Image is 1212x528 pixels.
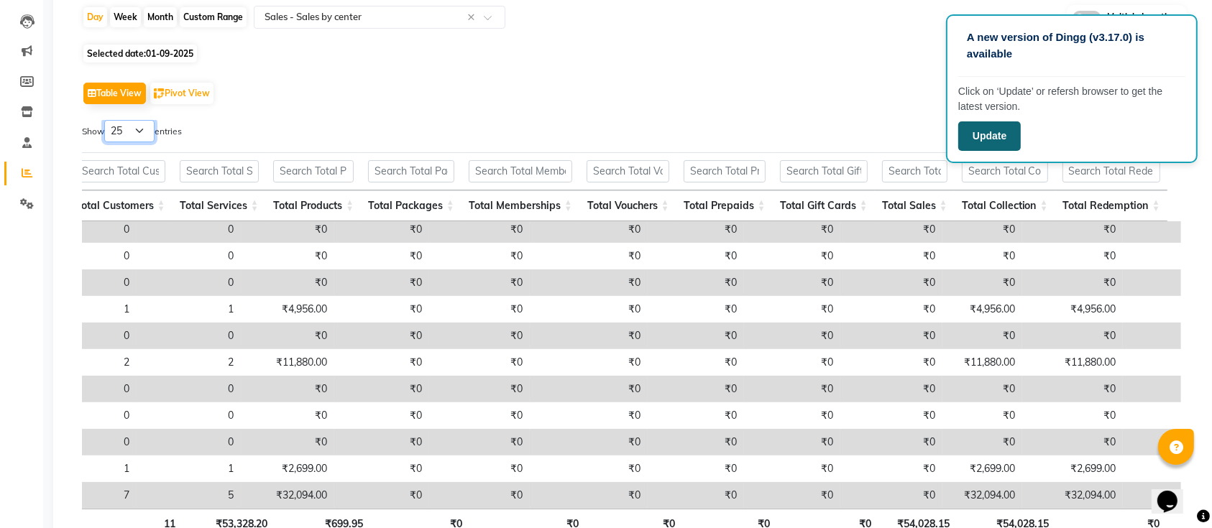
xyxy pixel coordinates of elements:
[137,455,241,482] td: 1
[648,269,744,296] td: ₹0
[137,296,241,323] td: 1
[63,296,137,323] td: 1
[744,402,840,429] td: ₹0
[266,190,361,221] th: Total Products: activate to sort column ascending
[530,455,648,482] td: ₹0
[83,45,197,62] span: Selected date:
[334,402,429,429] td: ₹0
[882,160,947,182] input: Search Total Sales
[429,402,530,429] td: ₹0
[75,160,165,182] input: Search Total Customers
[967,29,1177,62] p: A new version of Dingg (v3.17.0) is available
[137,243,241,269] td: 0
[744,216,840,243] td: ₹0
[1152,471,1198,514] iframe: chat widget
[840,216,942,243] td: ₹0
[429,216,530,243] td: ₹0
[648,429,744,455] td: ₹0
[63,269,137,296] td: 0
[648,349,744,376] td: ₹0
[530,296,648,323] td: ₹0
[82,120,182,142] label: Show entries
[875,190,955,221] th: Total Sales: activate to sort column ascending
[744,269,840,296] td: ₹0
[530,269,648,296] td: ₹0
[942,402,1022,429] td: ₹0
[1022,455,1123,482] td: ₹2,699.00
[840,296,942,323] td: ₹0
[429,455,530,482] td: ₹0
[241,482,334,509] td: ₹32,094.00
[241,216,334,243] td: ₹0
[429,429,530,455] td: ₹0
[334,269,429,296] td: ₹0
[429,323,530,349] td: ₹0
[334,243,429,269] td: ₹0
[173,190,266,221] th: Total Services: activate to sort column ascending
[780,160,868,182] input: Search Total Gift Cards
[361,190,462,221] th: Total Packages: activate to sort column ascending
[241,429,334,455] td: ₹0
[1055,190,1167,221] th: Total Redemption: activate to sort column ascending
[273,160,354,182] input: Search Total Products
[137,216,241,243] td: 0
[137,269,241,296] td: 0
[530,323,648,349] td: ₹0
[1022,269,1123,296] td: ₹0
[648,296,744,323] td: ₹0
[1062,160,1160,182] input: Search Total Redemption
[942,455,1022,482] td: ₹2,699.00
[744,323,840,349] td: ₹0
[1107,11,1181,25] span: Multiple Locations
[840,376,942,402] td: ₹0
[942,429,1022,455] td: ₹0
[63,402,137,429] td: 0
[744,376,840,402] td: ₹0
[137,429,241,455] td: 0
[530,429,648,455] td: ₹0
[648,243,744,269] td: ₹0
[840,349,942,376] td: ₹0
[137,376,241,402] td: 0
[958,121,1021,151] button: Update
[241,323,334,349] td: ₹0
[334,429,429,455] td: ₹0
[83,83,146,104] button: Table View
[1022,349,1123,376] td: ₹11,880.00
[840,243,942,269] td: ₹0
[530,402,648,429] td: ₹0
[63,349,137,376] td: 2
[942,296,1022,323] td: ₹4,956.00
[1022,323,1123,349] td: ₹0
[942,216,1022,243] td: ₹0
[962,160,1048,182] input: Search Total Collection
[958,84,1185,114] p: Click on ‘Update’ or refersh browser to get the latest version.
[154,88,165,99] img: pivot.png
[334,455,429,482] td: ₹0
[1022,482,1123,509] td: ₹32,094.00
[429,349,530,376] td: ₹0
[648,216,744,243] td: ₹0
[63,323,137,349] td: 0
[241,376,334,402] td: ₹0
[429,296,530,323] td: ₹0
[1022,216,1123,243] td: ₹0
[530,349,648,376] td: ₹0
[676,190,773,221] th: Total Prepaids: activate to sort column ascending
[429,269,530,296] td: ₹0
[469,160,572,182] input: Search Total Memberships
[744,455,840,482] td: ₹0
[744,349,840,376] td: ₹0
[334,482,429,509] td: ₹0
[942,243,1022,269] td: ₹0
[137,482,241,509] td: 5
[467,10,479,25] span: Clear all
[744,429,840,455] td: ₹0
[942,349,1022,376] td: ₹11,880.00
[180,7,247,27] div: Custom Range
[1022,429,1123,455] td: ₹0
[334,323,429,349] td: ₹0
[840,402,942,429] td: ₹0
[530,243,648,269] td: ₹0
[840,455,942,482] td: ₹0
